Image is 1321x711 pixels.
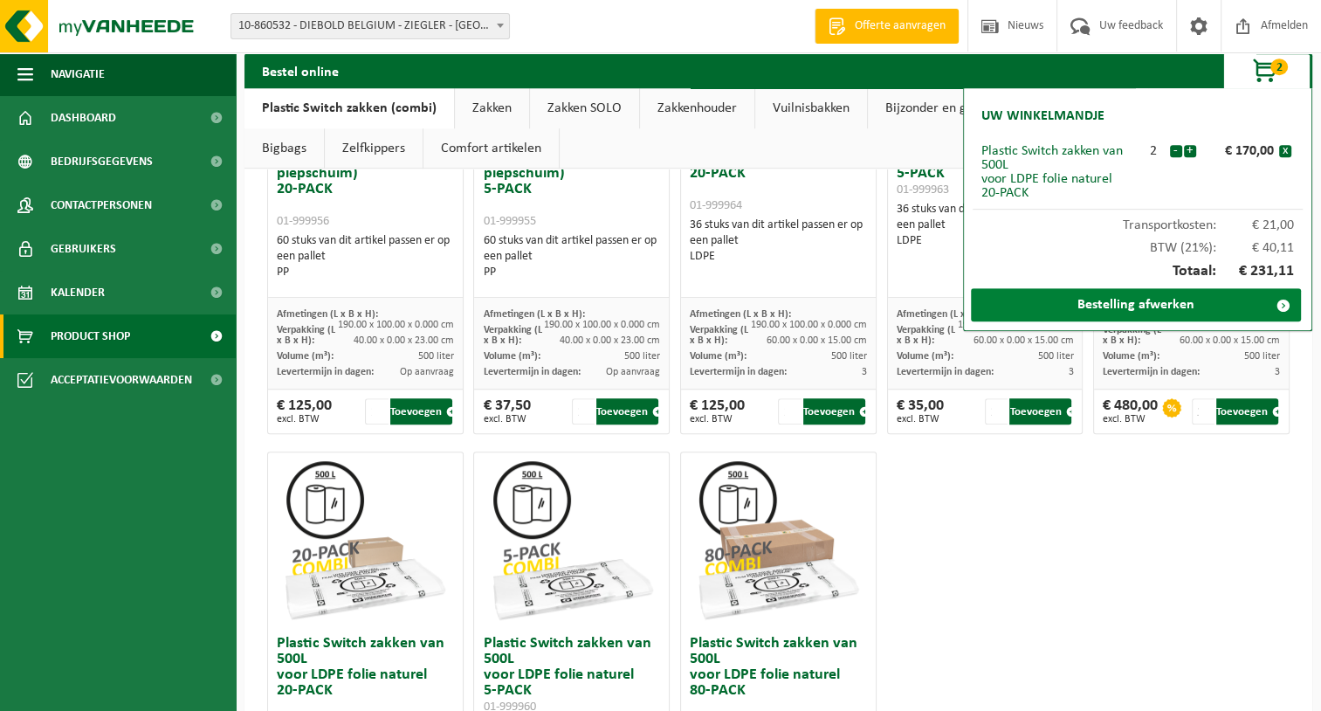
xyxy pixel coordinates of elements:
span: excl. BTW [690,414,745,425]
a: Bigbags [244,128,324,169]
input: 1 [985,398,1008,425]
button: 2 [1223,53,1311,88]
span: 500 liter [624,351,660,362]
span: Volume (m³): [483,351,540,362]
span: 40.00 x 0.00 x 23.00 cm [354,335,454,346]
span: Levertermijn in dagen: [690,367,787,377]
input: 1 [1192,398,1214,425]
span: Offerte aanvragen [850,17,950,35]
span: 3 [862,367,867,377]
span: Afmetingen (L x B x H): [277,309,378,320]
h2: Bestel online [244,53,356,87]
div: 36 stuks van dit artikel passen er op een pallet [690,217,867,265]
span: Op aanvraag [606,367,660,377]
span: excl. BTW [897,414,944,425]
span: € 21,00 [1216,218,1295,232]
span: 500 liter [418,351,454,362]
button: Toevoegen [596,398,658,425]
div: 60 stuks van dit artikel passen er op een pallet [483,233,660,280]
a: Bestelling afwerken [971,288,1301,321]
span: Afmetingen (L x B x H): [897,309,998,320]
div: Transportkosten: [973,210,1303,232]
button: Toevoegen [1216,398,1278,425]
span: 3 [1068,367,1073,377]
a: Comfort artikelen [423,128,559,169]
div: € 480,00 [1103,398,1158,425]
div: € 125,00 [690,398,745,425]
span: Navigatie [51,52,105,96]
div: € 125,00 [277,398,332,425]
span: excl. BTW [483,414,530,425]
span: Levertermijn in dagen: [483,367,580,377]
span: 190.00 x 100.00 x 0.000 cm [957,320,1073,330]
span: Volume (m³): [690,351,747,362]
a: Zakkenhouder [640,88,754,128]
span: 10-860532 - DIEBOLD BELGIUM - ZIEGLER - AALST [231,14,509,38]
a: Zelfkippers [325,128,423,169]
span: Afmetingen (L x B x H): [690,309,791,320]
div: 2 [1138,144,1169,158]
span: € 40,11 [1216,241,1295,255]
span: 60.00 x 0.00 x 15.00 cm [1180,335,1280,346]
span: 3 [1275,367,1280,377]
div: € 37,50 [483,398,530,425]
button: Toevoegen [1009,398,1071,425]
span: 01-999956 [277,215,329,228]
div: € 170,00 [1201,144,1279,158]
span: Volume (m³): [277,351,334,362]
span: 500 liter [831,351,867,362]
a: Bijzonder en gevaarlijk afval [868,88,1064,128]
a: Vuilnisbakken [755,88,867,128]
span: 10-860532 - DIEBOLD BELGIUM - ZIEGLER - AALST [230,13,510,39]
span: 60.00 x 0.00 x 15.00 cm [973,335,1073,346]
img: 01-999961 [278,452,452,627]
a: Plastic Switch zakken (combi) [244,88,454,128]
span: 500 liter [1037,351,1073,362]
span: 40.00 x 0.00 x 23.00 cm [560,335,660,346]
img: 01-999960 [485,452,659,627]
span: 01-999964 [690,199,742,212]
span: Dashboard [51,96,116,140]
div: LDPE [897,233,1074,249]
img: 01-999970 [691,452,865,627]
a: Offerte aanvragen [815,9,959,44]
span: Op aanvraag [400,367,454,377]
span: Product Shop [51,314,130,358]
span: excl. BTW [1103,414,1158,425]
div: PP [483,265,660,280]
span: Contactpersonen [51,183,152,227]
span: Verpakking (L x B x H): [277,325,335,346]
span: 190.00 x 100.00 x 0.000 cm [751,320,867,330]
span: 2 [1270,59,1288,75]
h3: Plastic Switch zakken van 500L voor EPS (isomo, piepschuim) 20-PACK [277,119,454,229]
div: PP [277,265,454,280]
span: Levertermijn in dagen: [1103,367,1200,377]
span: Gebruikers [51,227,116,271]
div: BTW (21%): [973,232,1303,255]
span: Verpakking (L x B x H): [483,325,541,346]
button: x [1279,145,1291,157]
button: Toevoegen [803,398,865,425]
input: 1 [572,398,595,425]
a: Zakken SOLO [530,88,639,128]
span: Verpakking (L x B x H): [1103,325,1161,346]
span: Verpakking (L x B x H): [690,325,748,346]
span: 01-999955 [483,215,535,228]
button: Toevoegen [390,398,452,425]
div: Plastic Switch zakken van 500L voor LDPE folie naturel 20-PACK [981,144,1138,200]
div: LDPE [690,249,867,265]
span: Acceptatievoorwaarden [51,358,192,402]
button: - [1170,145,1182,157]
h2: Uw winkelmandje [973,97,1113,135]
span: 190.00 x 100.00 x 0.000 cm [338,320,454,330]
input: 1 [778,398,801,425]
div: 36 stuks van dit artikel passen er op een pallet [897,202,1074,249]
span: Afmetingen (L x B x H): [483,309,584,320]
span: Verpakking (L x B x H): [897,325,955,346]
span: 500 liter [1244,351,1280,362]
span: Volume (m³): [1103,351,1159,362]
span: Bedrijfsgegevens [51,140,153,183]
a: Zakken [455,88,529,128]
button: + [1184,145,1196,157]
span: Volume (m³): [897,351,953,362]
